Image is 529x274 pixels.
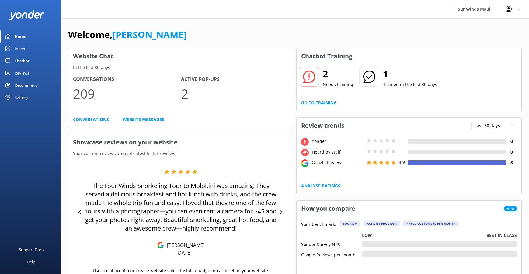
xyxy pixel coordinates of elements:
h2: 1 [383,67,437,81]
h3: Showcase reviews on your website [68,134,294,150]
p: Trained in the last 30 days [383,81,437,88]
div: Google Reviews [310,159,365,166]
h3: Chatbot Training [297,48,357,64]
p: Best in class [486,232,517,239]
p: Use social proof to increase website sales. Install a badge or carousel on your website. [93,267,269,274]
span: New [504,206,517,211]
div: > 1000 customers per month [403,221,459,226]
div: Yonder Survey NPS [301,241,362,247]
h1: Welcome, [68,27,186,42]
h3: Website Chat [68,48,294,64]
a: Website Messages [123,116,164,123]
h2: 2 [323,67,353,81]
a: Analyse Ratings [301,182,340,189]
span: 4.9 [399,159,405,165]
div: Settings [15,91,29,103]
div: Inbox [15,43,25,55]
p: In the last 30 days [68,64,294,71]
p: Your benchmark: [301,221,336,228]
div: Support Docs [19,244,44,256]
div: Heard by staff [310,149,365,155]
p: Needs training [323,81,353,88]
div: Home [15,30,26,43]
h4: 0 [506,149,517,155]
div: Chatbot [15,55,30,67]
div: Tourism [340,221,360,226]
p: The Four Winds Snorkeling Tour to Molokini was amazing! They served a delicious breakfast and hot... [85,182,277,233]
img: yonder-white-logo.png [9,10,44,20]
p: Your current review carousel (latest 5 star reviews) [68,150,294,157]
div: Help [27,256,35,268]
p: Low [362,232,372,239]
div: Yonder [310,138,365,145]
img: Google Reviews [157,242,164,248]
h3: How you compare [297,201,360,217]
a: Go to Training [301,99,337,106]
h3: Review trends [297,118,349,134]
div: Google Reviews per month [301,251,362,257]
p: 2 [181,83,289,104]
h4: Conversations [73,75,181,83]
p: 209 [73,83,181,104]
p: [DATE] [176,249,192,256]
h4: 8 [506,159,517,166]
h4: Active Pop-ups [181,75,289,83]
a: Conversations [73,116,109,123]
span: Last 30 days [474,122,504,129]
div: Recommend [15,79,38,91]
a: [PERSON_NAME] [113,28,186,41]
div: Reviews [15,67,29,79]
p: [PERSON_NAME] [164,242,205,248]
h4: 0 [506,138,517,145]
div: Activity Provider [364,221,400,226]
